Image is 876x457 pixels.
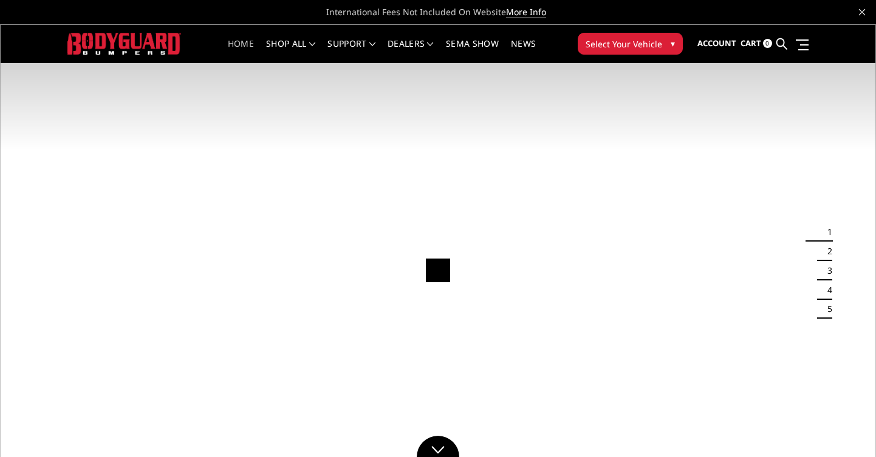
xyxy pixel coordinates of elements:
span: 0 [763,39,772,48]
a: Home [228,39,254,63]
button: 3 of 5 [820,261,832,280]
a: News [511,39,536,63]
a: Cart 0 [741,27,772,60]
a: shop all [266,39,315,63]
span: Cart [741,38,761,49]
span: Select Your Vehicle [586,38,662,50]
img: BODYGUARD BUMPERS [67,33,181,55]
span: Account [697,38,736,49]
button: 4 of 5 [820,280,832,300]
button: 5 of 5 [820,300,832,319]
a: More Info [506,6,546,18]
button: Select Your Vehicle [578,33,683,55]
a: Dealers [388,39,434,63]
a: SEMA Show [446,39,499,63]
a: Support [327,39,375,63]
button: 2 of 5 [820,242,832,261]
span: ▾ [671,37,675,50]
button: 1 of 5 [820,222,832,242]
a: Account [697,27,736,60]
a: Click to Down [417,436,459,457]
